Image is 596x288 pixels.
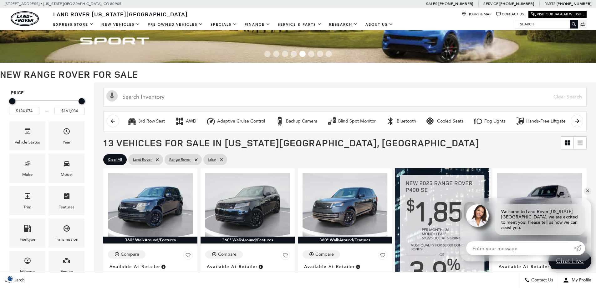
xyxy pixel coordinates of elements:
span: Parts [544,2,556,6]
button: Hands-Free LiftgateHands-Free Liftgate [512,115,569,128]
span: Available at Retailer [499,263,550,270]
a: Hours & Map [462,12,492,17]
button: Fog LightsFog Lights [470,115,509,128]
span: Go to slide 4 [291,51,297,57]
div: Cooled Seats [426,117,436,126]
span: Go to slide 5 [299,51,306,57]
input: Maximum [54,107,85,115]
div: Backup Camera [275,117,284,126]
button: Open user profile menu [558,272,596,288]
a: Land Rover [US_STATE][GEOGRAPHIC_DATA] [49,10,191,18]
div: MileageMileage [9,251,45,280]
div: Cooled Seats [437,118,463,124]
div: YearYear [48,121,84,150]
span: Land Rover [US_STATE][GEOGRAPHIC_DATA] [53,10,188,18]
div: Compare [218,252,237,257]
span: My Profile [569,278,591,283]
a: Contact Us [496,12,524,17]
button: Cooled SeatsCooled Seats [423,115,467,128]
div: FeaturesFeatures [48,186,84,215]
a: Specials [207,19,241,30]
div: ModelModel [48,154,84,183]
span: Clear All [108,156,122,164]
span: 13 Vehicles for Sale in [US_STATE][GEOGRAPHIC_DATA], [GEOGRAPHIC_DATA] [103,136,479,149]
span: Vehicle is in stock and ready for immediate delivery. Due to demand, availability is subject to c... [355,263,361,270]
div: Vehicle Status [15,139,40,146]
a: About Us [362,19,397,30]
img: Opt-Out Icon [3,275,18,282]
span: Model [63,158,70,171]
span: Available at Retailer [207,263,258,270]
button: scroll left [107,115,119,127]
button: AWDAWD [171,115,200,128]
a: Research [325,19,362,30]
img: 2025 LAND ROVER Range Rover SE [497,173,582,237]
div: FueltypeFueltype [9,218,45,248]
div: Backup Camera [286,118,317,124]
a: Submit [574,241,585,255]
span: Land Rover [133,156,152,164]
span: Vehicle [24,126,31,139]
a: [PHONE_NUMBER] [499,1,534,6]
span: Go to slide 6 [308,51,314,57]
div: Adaptive Cruise Control [217,118,265,124]
div: Transmission [55,236,78,243]
span: Mileage [24,255,31,268]
div: Engine [60,268,73,275]
button: Adaptive Cruise ControlAdaptive Cruise Control [203,115,268,128]
a: Finance [241,19,274,30]
div: Features [59,204,74,211]
span: Go to slide 8 [326,51,332,57]
a: [STREET_ADDRESS] • [US_STATE][GEOGRAPHIC_DATA], CO 80905 [5,2,121,6]
span: Go to slide 2 [273,51,279,57]
button: scroll right [571,115,583,127]
button: 3rd Row Seat3rd Row Seat [124,115,168,128]
div: Welcome to Land Rover [US_STATE][GEOGRAPHIC_DATA], we are excited to meet you! Please tell us how... [495,204,585,235]
div: Year [63,139,71,146]
span: Available at Retailer [304,263,355,270]
div: MakeMake [9,154,45,183]
div: 360° WalkAround/Features [298,237,392,243]
span: Service [483,2,498,6]
section: Click to Open Cookie Consent Modal [3,275,18,282]
span: Vehicle is in stock and ready for immediate delivery. Due to demand, availability is subject to c... [160,263,166,270]
div: AWD [175,117,184,126]
span: Go to slide 3 [282,51,288,57]
span: Contact Us [530,278,553,283]
div: Maximum Price [79,98,85,104]
div: Fog Lights [473,117,483,126]
div: 3rd Row Seat [138,118,165,124]
div: VehicleVehicle Status [9,121,45,150]
button: Save Vehicle [378,250,387,262]
span: Transmission [63,223,70,236]
h5: Price [11,90,83,96]
span: Trim [24,191,31,204]
div: TransmissionTransmission [48,218,84,248]
a: Service & Parts [274,19,325,30]
div: Blind Spot Monitor [327,117,337,126]
img: 2025 LAND ROVER Range Rover SE [108,173,193,237]
div: Minimum Price [9,98,15,104]
a: Visit Our Jaguar Website [531,12,584,17]
div: Bluetooth [397,118,416,124]
a: New Vehicles [98,19,144,30]
input: Search Inventory [103,87,587,107]
div: Fueltype [20,236,35,243]
div: Adaptive Cruise Control [206,117,216,126]
span: Range Rover [169,156,191,164]
input: Search [515,20,578,28]
img: Agent profile photo [466,204,489,227]
button: Compare Vehicle [205,250,243,259]
a: Grid View [561,137,573,149]
button: BluetoothBluetooth [382,115,420,128]
img: Land Rover [11,11,39,26]
div: 360° WalkAround/Features [201,237,295,243]
span: Go to slide 1 [264,51,271,57]
div: Hands-Free Liftgate [515,117,525,126]
span: Vehicle is in stock and ready for immediate delivery. Due to demand, availability is subject to c... [258,263,263,270]
span: Sales [426,2,437,6]
div: 3rd Row Seat [127,117,137,126]
div: 360° WalkAround/Features [103,237,197,243]
a: Pre-Owned Vehicles [144,19,207,30]
input: Minimum [9,107,39,115]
